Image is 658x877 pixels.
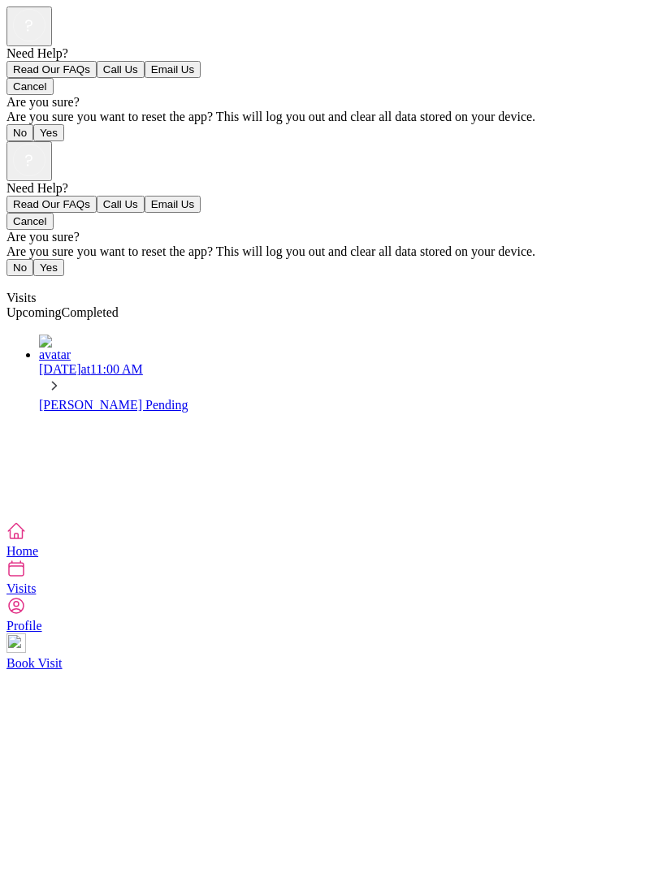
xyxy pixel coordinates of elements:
div: [PERSON_NAME] Pending [39,398,652,413]
a: Profile [6,596,652,633]
div: Are you sure? [6,95,652,110]
div: Are you sure? [6,230,652,244]
button: Read Our FAQs [6,196,97,213]
a: avatar[DATE]at11:00 AM[PERSON_NAME] Pending [39,335,652,413]
button: Call Us [97,61,145,78]
button: Read Our FAQs [6,61,97,78]
div: [DATE] at 11:00 AM [39,362,652,377]
span: Visits [6,291,36,305]
button: Call Us [97,196,145,213]
button: Email Us [145,196,201,213]
button: Cancel [6,78,54,95]
button: No [6,124,33,141]
a: Upcoming [6,305,62,319]
button: Yes [33,124,64,141]
div: Are you sure you want to reset the app? This will log you out and clear all data stored on your d... [6,244,652,259]
span: Visits [6,581,36,595]
a: Completed [62,305,119,319]
span: Profile [6,619,42,633]
a: Book Visit [6,633,652,670]
div: Need Help? [6,46,652,61]
a: Visits [6,559,652,595]
button: No [6,259,33,276]
button: Email Us [145,61,201,78]
div: Need Help? [6,181,652,196]
span: Book Visit [6,656,63,670]
button: Cancel [6,213,54,230]
div: Are you sure you want to reset the app? This will log you out and clear all data stored on your d... [6,110,652,124]
img: avatar [39,335,80,362]
span: Home [6,544,38,558]
img: spacer [6,426,7,507]
button: Yes [33,259,64,276]
a: Home [6,521,652,558]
